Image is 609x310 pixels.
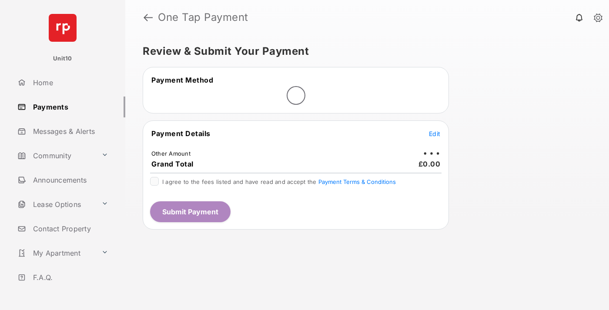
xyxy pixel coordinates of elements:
[14,121,125,142] a: Messages & Alerts
[151,160,194,168] span: Grand Total
[158,12,248,23] strong: One Tap Payment
[14,194,98,215] a: Lease Options
[151,150,191,157] td: Other Amount
[143,46,585,57] h5: Review & Submit Your Payment
[14,170,125,190] a: Announcements
[418,160,441,168] span: £0.00
[14,145,98,166] a: Community
[14,72,125,93] a: Home
[151,129,211,138] span: Payment Details
[14,97,125,117] a: Payments
[162,178,396,185] span: I agree to the fees listed and have read and accept the
[318,178,396,185] button: I agree to the fees listed and have read and accept the
[14,218,125,239] a: Contact Property
[14,267,125,288] a: F.A.Q.
[150,201,231,222] button: Submit Payment
[151,76,213,84] span: Payment Method
[429,129,440,138] button: Edit
[53,54,72,63] p: Unit10
[49,14,77,42] img: svg+xml;base64,PHN2ZyB4bWxucz0iaHR0cDovL3d3dy53My5vcmcvMjAwMC9zdmciIHdpZHRoPSI2NCIgaGVpZ2h0PSI2NC...
[429,130,440,137] span: Edit
[14,243,98,263] a: My Apartment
